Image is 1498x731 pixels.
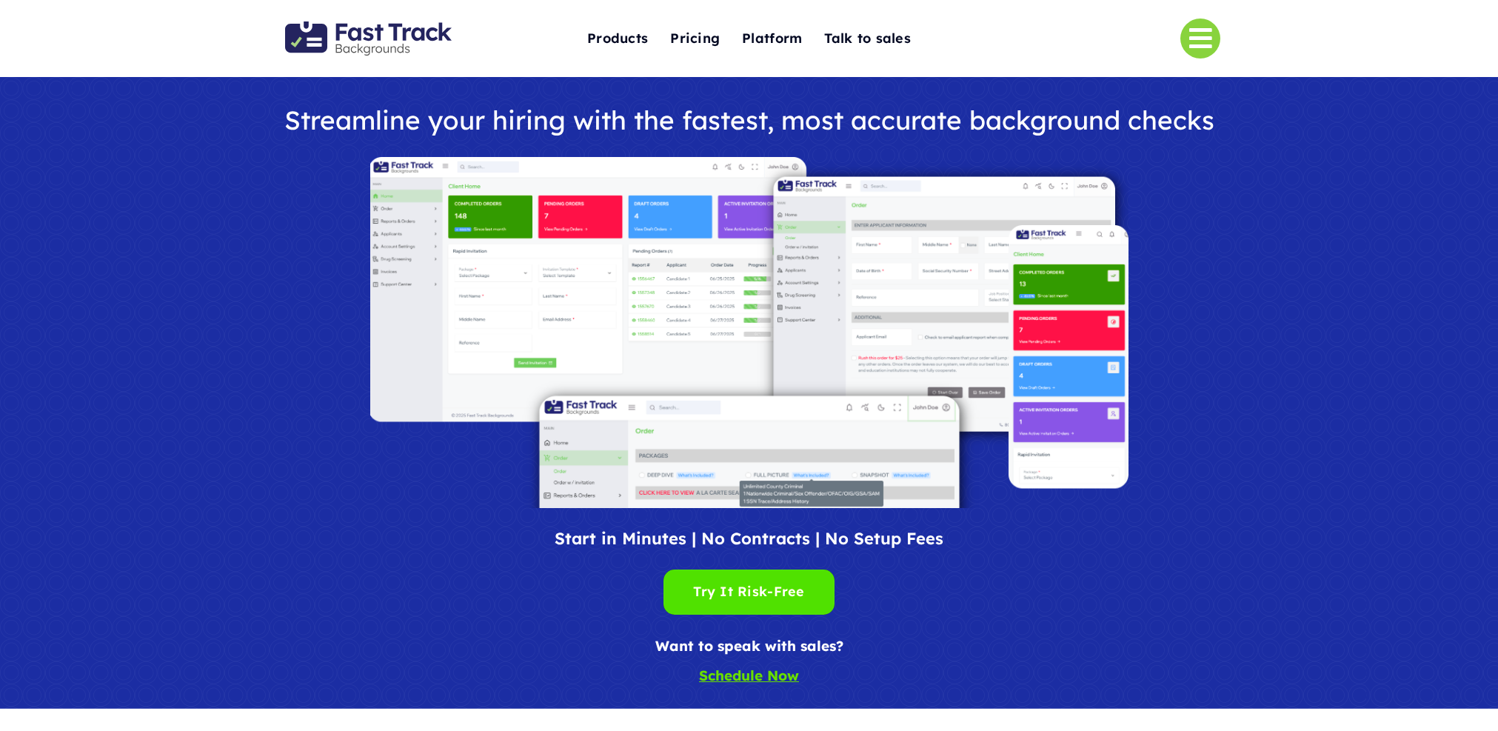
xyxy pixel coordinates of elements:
span: Products [587,27,648,50]
a: Schedule Now [699,667,799,684]
span: Platform [742,27,802,50]
a: Platform [742,23,802,55]
span: Pricing [670,27,720,50]
a: Pricing [670,23,720,55]
a: Talk to sales [824,23,911,55]
span: Start in Minutes | No Contracts | No Setup Fees [555,528,943,549]
nav: One Page [513,1,985,76]
img: Fast Track Backgrounds Platform [370,157,1128,508]
a: Try It Risk-Free [663,570,834,615]
a: Fast Track Backgrounds Logo [285,20,452,36]
span: Try It Risk-Free [693,581,804,604]
span: Talk to sales [824,27,911,50]
h1: Streamline your hiring with the fastest, most accurate background checks [268,106,1230,135]
a: Link to # [1180,19,1220,59]
span: Want to speak with sales? [655,637,843,655]
img: Fast Track Backgrounds Logo [285,21,452,56]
